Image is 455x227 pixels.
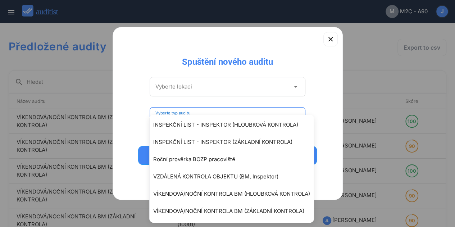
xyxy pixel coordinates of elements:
div: VÍKENDOVÁ/NOČNÍ KONTROLA BM (HLOUBKOVÁ KONTROLA) [153,190,317,198]
input: Vyberte lokaci [155,81,290,92]
div: Spustit audit [147,151,308,160]
div: Roční prověrka BOZP pracoviště [153,155,317,164]
div: Spuštění nového auditu [176,50,279,68]
i: arrow_drop_down [291,82,300,91]
button: Spustit audit [138,146,317,165]
div: VZDÁLENÁ KONTROLA OBJEKTU (BM, Inspektor) [153,172,317,181]
div: VÍKENDOVÁ/NOČNÍ KONTROLA BM (ZÁKLADNÍ KONTROLA) [153,207,317,215]
div: INSPEKČNÍ LIST - INSPEKTOR (HLOUBKOVÁ KONTROLA) [153,121,317,129]
div: INSPEKČNÍ LIST - INSPEKTOR (ZÁKLADNÍ KONTROLA) [153,138,317,146]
